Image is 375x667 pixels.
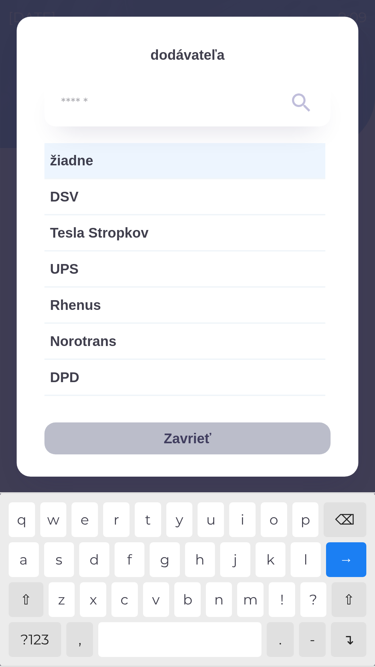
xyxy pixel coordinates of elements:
span: UPS [50,258,320,279]
div: DPD [44,360,325,395]
div: žiadne [44,143,325,178]
p: dodávateľa [44,44,331,65]
span: Tesla Stropkov [50,222,320,243]
span: DSV [50,186,320,207]
button: Zavrieť [44,422,331,454]
div: Norotrans [44,324,325,359]
span: Norotrans [50,331,320,352]
span: Rhenus [50,295,320,315]
div: DSV [44,179,325,214]
span: DPD [50,367,320,388]
div: Rhenus [44,288,325,322]
div: Tesla Stropkov [44,215,325,250]
div: UPS [44,252,325,286]
div: Intime Express [44,396,325,431]
span: žiadne [50,150,320,171]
